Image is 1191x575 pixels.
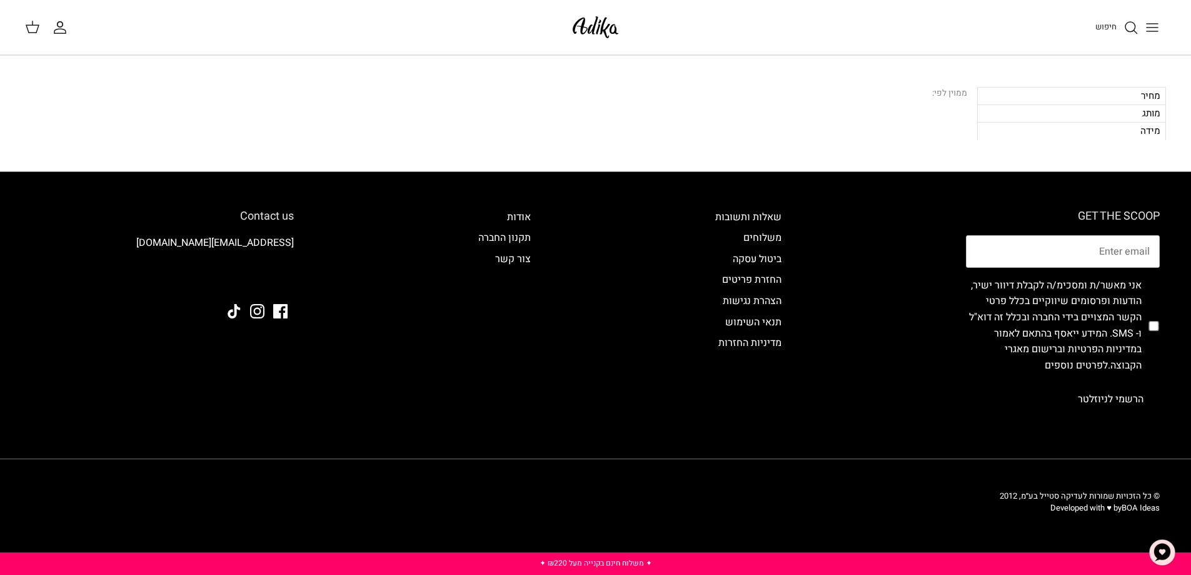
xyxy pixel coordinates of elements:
[53,20,73,35] a: החשבון שלי
[1095,20,1138,35] a: חיפוש
[1000,502,1160,514] p: Developed with ♥ by
[227,304,241,318] a: Tiktok
[259,270,294,287] img: Adika IL
[250,304,264,318] a: Instagram
[136,235,294,250] a: [EMAIL_ADDRESS][DOMAIN_NAME]
[703,210,794,415] div: Secondary navigation
[725,315,781,330] a: תנאי השימוש
[1062,384,1160,415] button: הרשמי לניוזלטר
[718,335,781,350] a: מדיניות החזרות
[966,278,1142,374] label: אני מאשר/ת ומסכימ/ה לקבלת דיוור ישיר, הודעות ופרסומים שיווקיים בכלל פרטי הקשר המצויים בידי החברה ...
[1045,358,1108,373] a: לפרטים נוספים
[977,122,1166,140] div: מידה
[273,304,288,318] a: Facebook
[478,230,531,245] a: תקנון החברה
[1095,21,1117,33] span: חיפוש
[1138,14,1166,41] button: Toggle menu
[723,293,781,308] a: הצהרת נגישות
[715,210,781,225] a: שאלות ותשובות
[507,210,531,225] a: אודות
[966,210,1160,223] h6: GET THE SCOOP
[722,272,781,287] a: החזרת פריטים
[495,252,531,267] a: צור קשר
[743,230,781,245] a: משלוחים
[540,557,652,569] a: ✦ משלוח חינם בקנייה מעל ₪220 ✦
[1000,490,1160,502] span: © כל הזכויות שמורות לעדיקה סטייל בע״מ, 2012
[977,87,1166,104] div: מחיר
[966,235,1160,268] input: Email
[31,210,294,223] h6: Contact us
[977,104,1166,122] div: מותג
[932,87,967,101] div: ממוין לפי:
[1143,534,1181,571] button: צ'אט
[569,13,622,42] img: Adika IL
[733,252,781,267] a: ביטול עסקה
[466,210,543,415] div: Secondary navigation
[1122,502,1160,514] a: BOA Ideas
